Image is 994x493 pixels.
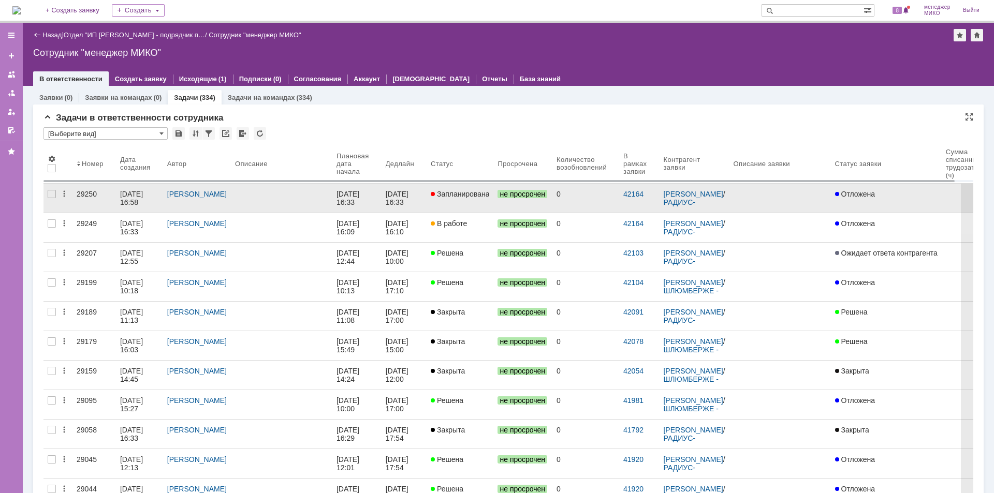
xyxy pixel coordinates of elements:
a: РАДИУС-СЕРВИС - ООО «Фирма «Радиус-Сервис» [663,257,722,290]
a: [PERSON_NAME] [663,426,723,434]
a: [PERSON_NAME] [663,337,723,346]
div: 29045 [77,455,112,464]
span: Отложена [835,485,875,493]
div: Просрочена [498,160,537,168]
a: Задачи [174,94,198,101]
a: Задачи на командах [228,94,295,101]
a: Ожидает ответа контрагента [831,243,942,272]
a: Закрыта [427,331,494,360]
a: Назад [42,31,62,39]
a: 42104 [623,278,644,287]
a: 41792 [623,426,644,434]
div: 29207 [77,249,112,257]
div: Создать [112,4,165,17]
div: [DATE] 16:33 [386,190,411,206]
a: [DATE] 15:49 [332,331,382,360]
span: не просрочен [498,455,547,464]
div: Сумма списанных трудозатрат (ч) [946,148,986,179]
div: Дедлайн [386,160,414,168]
div: (0) [273,75,282,83]
a: [DATE] 10:13 [332,272,382,301]
div: Действия [60,190,68,198]
th: Статус заявки [831,144,942,184]
th: Автор [163,144,231,184]
span: менеджер [924,4,951,10]
a: 42078 [623,337,644,346]
div: (334) [199,94,215,101]
a: Решена [831,302,942,331]
div: [DATE] 17:54 [386,426,411,442]
div: Статус [431,160,453,168]
a: [DATE] 16:09 [332,213,382,242]
a: Отдел "ИП [PERSON_NAME] - подрядчик п… [64,31,205,39]
div: [DATE] 11:08 [337,308,361,324]
a: [PERSON_NAME] [663,485,723,493]
th: Контрагент заявки [659,144,729,184]
div: [DATE] 10:00 [386,249,411,265]
div: Описание заявки [734,160,790,168]
div: Действия [60,249,68,257]
div: 29058 [77,426,112,434]
div: 0 [557,219,615,228]
div: [DATE] 14:24 [337,367,361,383]
a: 29189 [72,302,116,331]
a: Запланирована [427,184,494,213]
a: не просрочен [493,272,552,301]
div: Контрагент заявки [663,156,717,171]
a: Закрыта [427,361,494,390]
div: 29159 [77,367,112,375]
div: / [663,426,725,442]
a: [DATE] 16:58 [116,184,163,213]
span: Задачи в ответственности сотрудника [43,113,224,123]
a: Перейти на домашнюю страницу [12,6,21,14]
th: Просрочена [493,144,552,184]
div: Действия [60,219,68,228]
a: Отчеты [482,75,507,83]
a: 0 [552,361,619,390]
a: 42103 [623,249,644,257]
a: [DATE] 14:24 [332,361,382,390]
a: РАДИУС-СЕРВИС - ООО «Фирма «Радиус-Сервис» [663,198,722,231]
div: Обновлять список [254,127,266,140]
a: Аккаунт [354,75,380,83]
div: [DATE] 17:00 [386,396,411,413]
a: [DATE] 15:27 [116,390,163,419]
a: РАДИУС-СЕРВИС - ООО «Фирма «Радиус-Сервис» [663,228,722,261]
a: 41920 [623,485,644,493]
a: 42164 [623,190,644,198]
a: Решена [427,272,494,301]
a: [PERSON_NAME] [663,308,723,316]
a: не просрочен [493,184,552,213]
span: не просрочен [498,219,547,228]
a: [DATE] 16:03 [116,331,163,360]
a: Закрыта [427,302,494,331]
div: (1) [218,75,227,83]
th: Статус [427,144,494,184]
div: [DATE] 16:33 [120,219,145,236]
a: 42054 [623,367,644,375]
div: [DATE] 17:54 [386,455,411,472]
div: Действия [60,337,68,346]
span: Расширенный поиск [864,5,874,14]
div: 0 [557,337,615,346]
a: Отложена [831,272,942,301]
a: [PERSON_NAME] [663,278,723,287]
a: Отложена [831,449,942,478]
a: ШЛЮМБЕРЖЕ - Компания "Шлюмберже Лоджелко, Инк" [663,405,720,438]
a: [PERSON_NAME] [167,396,227,405]
a: 0 [552,302,619,331]
div: [DATE] 12:44 [337,249,361,265]
a: Подписки [239,75,272,83]
div: Статус заявки [835,160,882,168]
a: Отложена [831,184,942,213]
a: Решена [427,390,494,419]
div: 0 [557,278,615,287]
div: 29179 [77,337,112,346]
a: В ответственности [39,75,103,83]
a: [DEMOGRAPHIC_DATA] [392,75,470,83]
a: Закрыта [427,420,494,449]
div: 29095 [77,396,112,405]
div: | [62,31,63,38]
span: Отложена [835,278,875,287]
a: не просрочен [493,213,552,242]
